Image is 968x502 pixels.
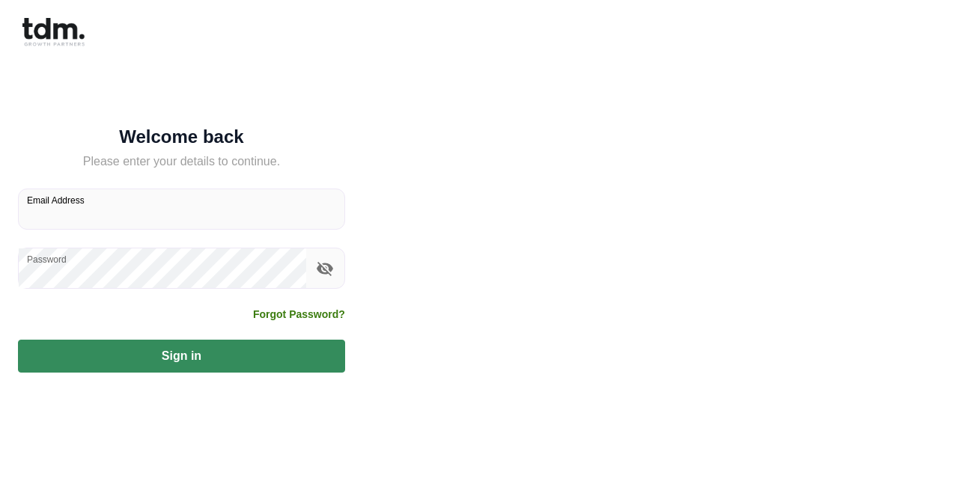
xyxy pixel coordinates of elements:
label: Password [27,253,67,266]
h5: Welcome back [18,129,345,144]
button: toggle password visibility [312,256,338,281]
label: Email Address [27,194,85,206]
button: Sign in [18,340,345,373]
a: Forgot Password? [253,307,345,322]
h5: Please enter your details to continue. [18,153,345,171]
